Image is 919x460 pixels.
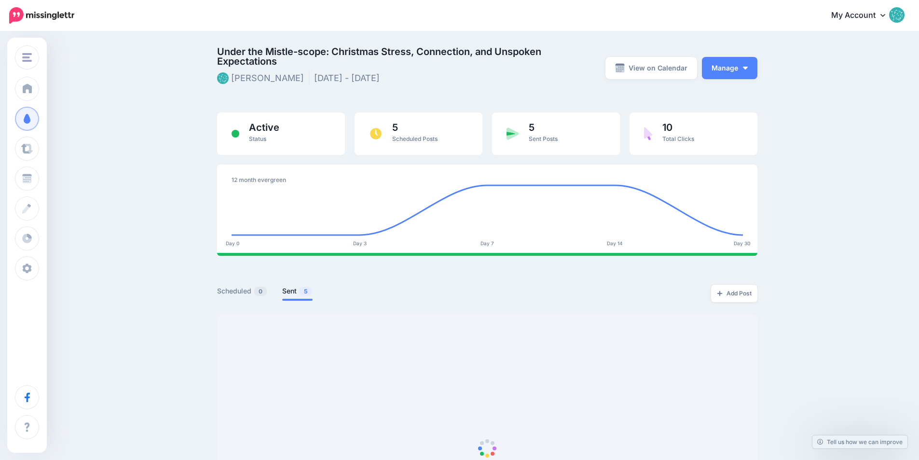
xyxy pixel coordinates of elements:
[392,123,438,132] span: 5
[662,135,694,142] span: Total Clicks
[299,287,312,296] span: 5
[717,291,723,296] img: plus-grey-dark.png
[232,174,743,186] div: 12 month evergreen
[644,127,653,140] img: pointer-purple.png
[217,71,309,85] li: [PERSON_NAME]
[507,127,519,140] img: paper-plane-green.png
[217,47,573,66] span: Under the Mistle-scope: Christmas Stress, Connection, and Unspoken Expectations
[369,127,383,140] img: clock.png
[743,67,748,70] img: arrow-down-white.png
[9,7,74,24] img: Missinglettr
[249,123,279,132] span: Active
[529,135,558,142] span: Sent Posts
[529,123,558,132] span: 5
[22,53,32,62] img: menu.png
[702,57,757,79] button: Manage
[345,240,374,246] div: Day 3
[282,285,313,297] a: Sent5
[254,287,267,296] span: 0
[218,240,247,246] div: Day 0
[727,240,756,246] div: Day 30
[249,135,266,142] span: Status
[615,63,625,73] img: calendar-grey-darker.png
[822,4,905,28] a: My Account
[812,435,907,448] a: Tell us how we can improve
[217,285,268,297] a: Scheduled0
[392,135,438,142] span: Scheduled Posts
[473,240,502,246] div: Day 7
[662,123,694,132] span: 10
[600,240,629,246] div: Day 14
[314,71,384,85] li: [DATE] - [DATE]
[605,57,697,79] a: View on Calendar
[711,285,757,302] a: Add Post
